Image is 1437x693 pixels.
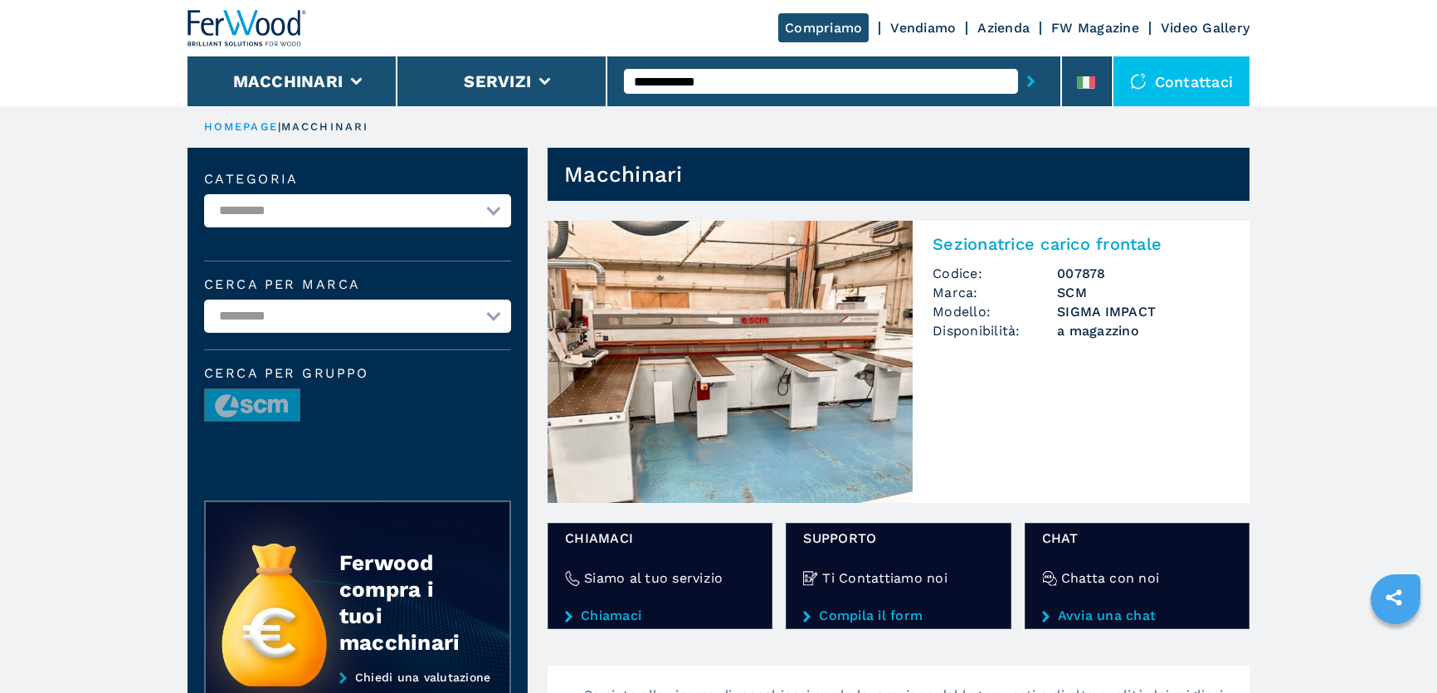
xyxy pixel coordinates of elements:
span: Disponibilità: [933,321,1057,340]
a: HOMEPAGE [204,120,278,133]
a: Chiamaci [565,608,755,623]
img: image [205,389,300,422]
a: Azienda [977,20,1030,36]
span: | [278,120,281,133]
button: Servizi [464,71,531,91]
a: Avvia una chat [1042,608,1232,623]
label: Cerca per marca [204,278,511,291]
h4: Ti Contattiamo noi [822,569,947,588]
img: Chatta con noi [1042,571,1057,586]
span: chat [1042,529,1232,548]
h3: 007878 [1057,264,1230,283]
h2: Sezionatrice carico frontale [933,234,1230,254]
img: Ferwood [188,10,307,46]
span: Cerca per Gruppo [204,367,511,380]
span: Supporto [803,529,993,548]
div: Ferwood compra i tuoi macchinari [339,549,477,656]
h1: Macchinari [564,161,683,188]
p: macchinari [281,120,368,134]
label: Categoria [204,173,511,186]
a: Sezionatrice carico frontale SCM SIGMA IMPACTSezionatrice carico frontaleCodice:007878Marca:SCMMo... [548,221,1249,503]
h3: SCM [1057,283,1230,302]
img: Siamo al tuo servizio [565,571,580,586]
h3: SIGMA IMPACT [1057,302,1230,321]
span: a magazzino [1057,321,1230,340]
button: submit-button [1018,62,1044,100]
iframe: Chat [1366,618,1425,681]
img: Contattaci [1130,73,1147,90]
a: FW Magazine [1051,20,1139,36]
span: Codice: [933,264,1057,283]
h4: Siamo al tuo servizio [584,569,723,588]
a: Vendiamo [890,20,956,36]
a: sharethis [1373,577,1415,618]
button: Macchinari [233,71,343,91]
a: Video Gallery [1161,20,1249,36]
h4: Chatta con noi [1061,569,1160,588]
a: Compila il form [803,608,993,623]
div: Contattaci [1113,56,1250,106]
span: Marca: [933,283,1057,302]
a: Compriamo [778,13,869,42]
span: Modello: [933,302,1057,321]
img: Sezionatrice carico frontale SCM SIGMA IMPACT [548,221,913,503]
img: Ti Contattiamo noi [803,571,818,586]
span: Chiamaci [565,529,755,548]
